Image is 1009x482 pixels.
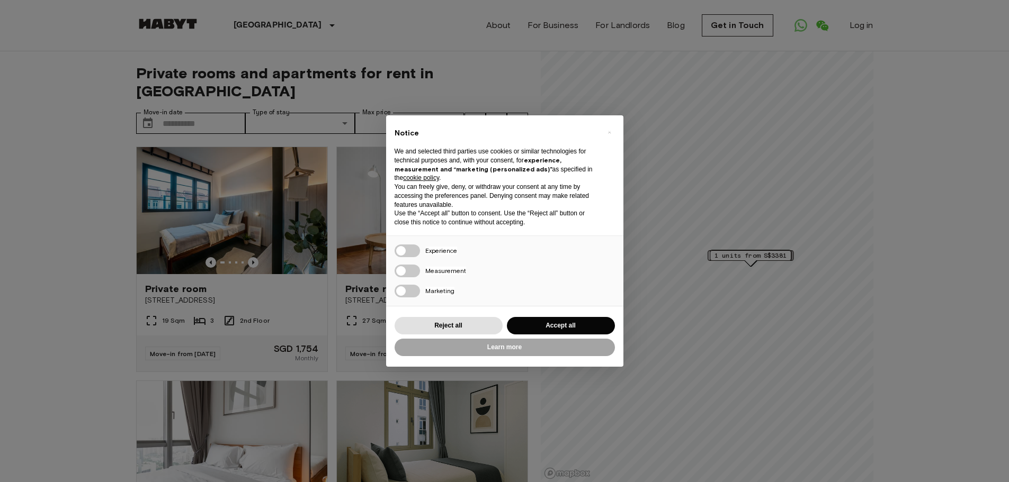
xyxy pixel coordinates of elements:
h2: Notice [395,128,598,139]
p: Use the “Accept all” button to consent. Use the “Reject all” button or close this notice to conti... [395,209,598,227]
span: Marketing [425,287,454,295]
p: You can freely give, deny, or withdraw your consent at any time by accessing the preferences pane... [395,183,598,209]
button: Reject all [395,317,503,334]
span: Experience [425,247,457,254]
span: Measurement [425,267,466,275]
a: cookie policy [403,174,439,181]
button: Close this notice [601,124,618,141]
strong: experience, measurement and “marketing (personalized ads)” [395,156,561,173]
p: We and selected third parties use cookies or similar technologies for technical purposes and, wit... [395,147,598,183]
button: Learn more [395,339,615,356]
span: × [608,126,611,139]
button: Accept all [507,317,615,334]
